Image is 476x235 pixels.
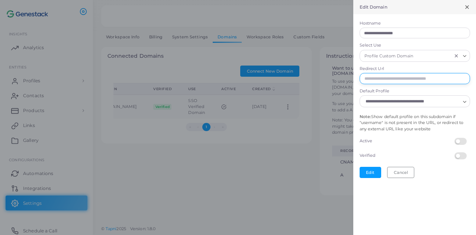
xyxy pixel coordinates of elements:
input: Search for option [415,52,451,60]
label: Redirect Url [360,66,470,72]
p: Show default profile on this subdomain if "username" is not present in the URL, or redirect to an... [360,114,470,132]
label: Hostname [360,20,470,26]
label: Select Use [360,42,470,48]
input: Search for option [363,97,460,105]
h5: Edit Domain [360,4,387,10]
label: Verified [358,150,453,161]
div: Search for option [360,50,470,62]
label: Default Profile [360,88,470,94]
span: Profile Custom Domain [364,52,415,60]
label: Active [358,136,453,146]
div: Search for option [360,95,470,107]
button: Edit [360,167,381,178]
button: Cancel [387,167,414,178]
span: Note: [360,114,372,119]
button: Clear Selected [454,53,459,59]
